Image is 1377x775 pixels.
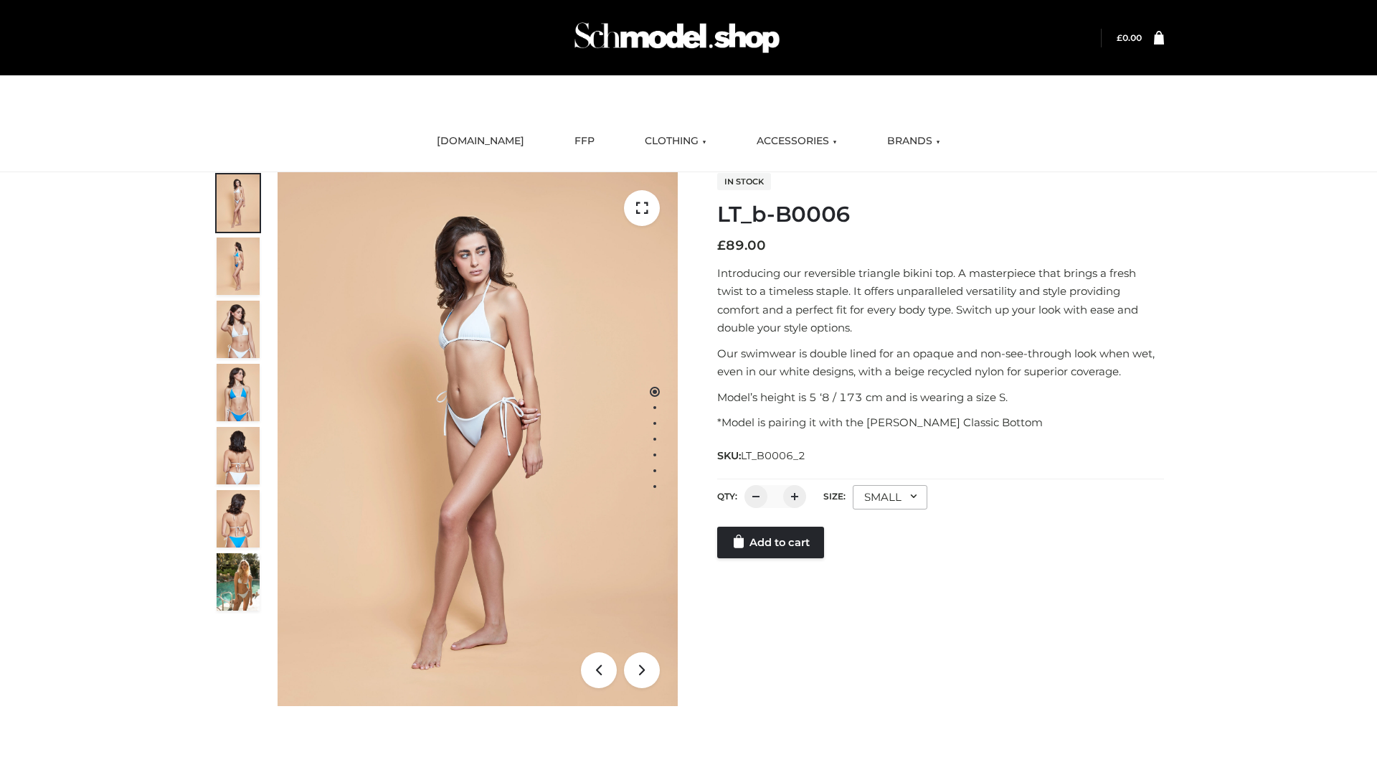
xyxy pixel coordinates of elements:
[426,126,535,157] a: [DOMAIN_NAME]
[564,126,605,157] a: FFP
[876,126,951,157] a: BRANDS
[717,447,807,464] span: SKU:
[717,344,1164,381] p: Our swimwear is double lined for an opaque and non-see-through look when wet, even in our white d...
[717,202,1164,227] h1: LT_b-B0006
[853,485,927,509] div: SMALL
[278,172,678,706] img: LT_b-B0006
[717,173,771,190] span: In stock
[1117,32,1142,43] a: £0.00
[1117,32,1122,43] span: £
[741,449,805,462] span: LT_B0006_2
[217,238,260,295] img: ArielClassicBikiniTop_CloudNine_AzureSky_OW114ECO_2-scaled.jpg
[717,491,737,502] label: QTY:
[1117,32,1142,43] bdi: 0.00
[717,388,1164,407] p: Model’s height is 5 ‘8 / 173 cm and is wearing a size S.
[634,126,717,157] a: CLOTHING
[217,364,260,421] img: ArielClassicBikiniTop_CloudNine_AzureSky_OW114ECO_4-scaled.jpg
[217,553,260,611] img: Arieltop_CloudNine_AzureSky2.jpg
[717,238,726,253] span: £
[746,126,848,157] a: ACCESSORIES
[717,413,1164,432] p: *Model is pairing it with the [PERSON_NAME] Classic Bottom
[717,264,1164,337] p: Introducing our reversible triangle bikini top. A masterpiece that brings a fresh twist to a time...
[217,301,260,358] img: ArielClassicBikiniTop_CloudNine_AzureSky_OW114ECO_3-scaled.jpg
[717,527,824,558] a: Add to cart
[217,427,260,484] img: ArielClassicBikiniTop_CloudNine_AzureSky_OW114ECO_7-scaled.jpg
[569,9,785,66] img: Schmodel Admin 964
[717,238,766,253] bdi: 89.00
[217,174,260,232] img: ArielClassicBikiniTop_CloudNine_AzureSky_OW114ECO_1-scaled.jpg
[217,490,260,548] img: ArielClassicBikiniTop_CloudNine_AzureSky_OW114ECO_8-scaled.jpg
[823,491,846,502] label: Size:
